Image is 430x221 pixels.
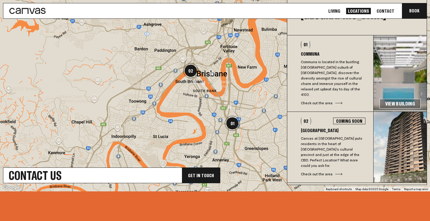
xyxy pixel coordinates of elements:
[301,128,365,133] h3: [GEOGRAPHIC_DATA]
[301,100,365,106] div: Check out the area
[355,187,388,191] span: Map data ©2025 Google
[301,41,310,48] div: 01
[2,184,21,191] a: Open this area in Google Maps (opens a new window)
[301,171,365,177] div: Check out the area
[301,59,365,97] p: Communa is located in the bustling [GEOGRAPHIC_DATA] suburb of [GEOGRAPHIC_DATA], discover the di...
[287,35,373,112] button: 01CommunaCommuna is located in the bustling [GEOGRAPHIC_DATA] suburb of [GEOGRAPHIC_DATA], discov...
[287,183,427,217] div: More [GEOGRAPHIC_DATA] & [GEOGRAPHIC_DATA] Locations coming soon
[182,168,220,183] div: Get In Touch
[326,8,342,14] a: Living
[301,51,365,56] h3: Communa
[2,184,21,191] img: Google
[374,112,427,183] img: e00625e3674632ab53fb0bd06b8ba36b178151b1-356x386.jpg
[3,167,220,183] a: Contact UsGet In Touch
[380,99,421,109] a: View Building
[183,63,198,78] div: 02
[404,187,428,191] a: Report a map error
[333,118,365,124] div: Coming Soon
[402,3,427,18] button: Book
[346,8,371,14] a: Locations
[374,35,427,112] img: 67b7cc4d9422ff3188516097c9650704bc7da4d7-3375x1780.jpg
[375,8,396,14] a: Contact
[225,116,240,131] div: 01
[287,112,373,183] button: 02Coming Soon[GEOGRAPHIC_DATA]Canvas at [GEOGRAPHIC_DATA] puts residents in the heart of [GEOGRAP...
[301,136,365,168] p: Canvas at [GEOGRAPHIC_DATA] puts residents in the heart of [GEOGRAPHIC_DATA]’s cultural precinct ...
[392,187,400,191] a: Terms (opens in new tab)
[301,117,311,125] div: 02
[326,187,352,191] button: Keyboard shortcuts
